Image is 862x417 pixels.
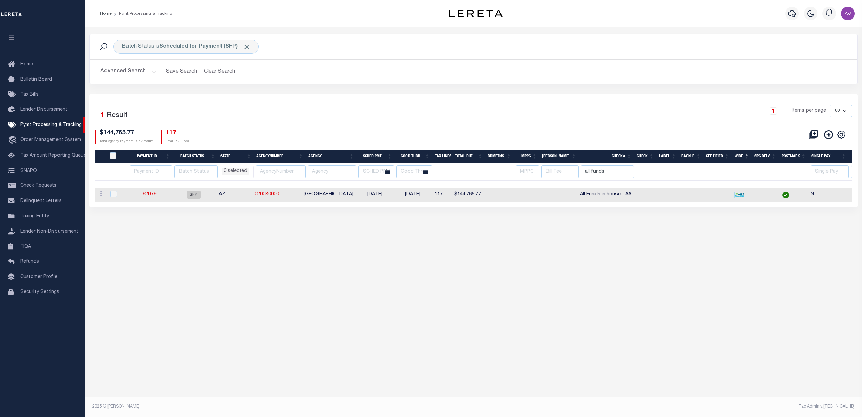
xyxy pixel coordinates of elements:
span: Taxing Entity [20,214,49,219]
i: travel_explore [8,136,19,145]
th: Certified: activate to sort column ascending [703,150,732,163]
input: Batch Status [174,165,218,178]
td: 117 [432,188,451,202]
span: Tax Amount Reporting Queue [20,153,86,158]
th: State: activate to sort column ascending [218,150,254,163]
th: Single Pay: activate to sort column ascending [809,150,849,163]
span: Tax Bills [20,92,39,97]
input: Payment ID [130,165,173,178]
th: Check #: activate to sort column ascending [579,150,634,163]
button: Save Search [162,65,201,78]
th: Backup: activate to sort column ascending [679,150,703,163]
a: 020080000 [255,192,279,197]
h4: $144,765.77 [100,130,153,137]
span: Home [20,62,33,67]
span: 1 [100,112,104,119]
input: Agency [308,165,356,178]
span: Customer Profile [20,275,57,279]
input: Single Pay [811,165,849,178]
th: Batch Status: activate to sort column ascending [172,150,218,163]
td: N [808,188,848,202]
button: Clear Search [201,65,238,78]
input: Check # [581,165,634,178]
span: Delinquent Letters [20,199,62,203]
th: AgencyNumber: activate to sort column ascending [254,150,305,163]
span: Check Requests [20,183,56,188]
span: SNAPQ [20,168,37,173]
span: Order Management System [20,138,81,142]
a: 92079 [143,192,156,197]
th: Rdmptns: activate to sort column ascending [485,150,514,163]
h4: 117 [166,130,189,137]
td: [DATE] [356,188,394,202]
b: Scheduled for Payment (SFP) [159,44,250,49]
span: TIQA [20,244,31,249]
img: check-icon-green.svg [782,192,789,198]
img: wire-transfer-logo.png [734,192,745,198]
td: [DATE] [394,188,432,202]
span: SFP [187,191,201,199]
label: Result [107,110,128,121]
input: Good Thru [396,165,432,178]
th: Bill Fee: activate to sort column ascending [539,150,579,163]
th: Postmark: activate to sort column ascending [779,150,809,163]
th: Label: activate to sort column ascending [656,150,679,163]
th: Good Thru: activate to sort column ascending [394,150,432,163]
img: svg+xml;base64,PHN2ZyB4bWxucz0iaHR0cDovL3d3dy53My5vcmcvMjAwMC9zdmciIHBvaW50ZXItZXZlbnRzPSJub25lIi... [841,7,855,20]
th: Payment ID: activate to sort column ascending [127,150,173,163]
div: Batch Status is [113,40,259,54]
input: Bill Fee [541,165,579,178]
th: Check: activate to sort column ascending [634,150,656,163]
th: PayeePmtBatchStatus [106,150,127,163]
a: 1 [770,107,777,115]
span: Items per page [792,107,826,115]
th: MPPC: activate to sort column ascending [514,150,539,163]
span: Pymt Processing & Tracking [20,123,82,127]
button: Advanced Search [100,65,157,78]
span: Refunds [20,259,39,264]
span: Lender Disbursement [20,107,67,112]
td: $144,765.77 [451,188,484,202]
p: Total Agency Payment Due Amount [100,139,153,144]
th: SCHED PMT: activate to sort column ascending [356,150,394,163]
td: AZ [216,188,252,202]
input: SCHED PMT [358,165,394,178]
li: Pymt Processing & Tracking [112,10,172,17]
a: Home [100,12,112,16]
span: Security Settings [20,290,59,294]
th: Total Due: activate to sort column ascending [452,150,485,163]
span: Bulletin Board [20,77,52,82]
img: logo-dark.svg [449,10,503,17]
input: AgencyNumber [256,165,305,178]
p: Total Tax Lines [166,139,189,144]
th: Tax Lines [432,150,452,163]
input: MPPC [516,165,539,178]
th: Wire: activate to sort column descending [732,150,752,163]
th: Agency: activate to sort column ascending [306,150,356,163]
td: All Funds in house - AA [577,188,634,202]
th: Spc.Delv: activate to sort column ascending [752,150,779,163]
span: Click to Remove [243,43,250,50]
td: [GEOGRAPHIC_DATA] [301,188,356,202]
span: Lender Non-Disbursement [20,229,78,234]
li: 0 selected [222,168,249,175]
